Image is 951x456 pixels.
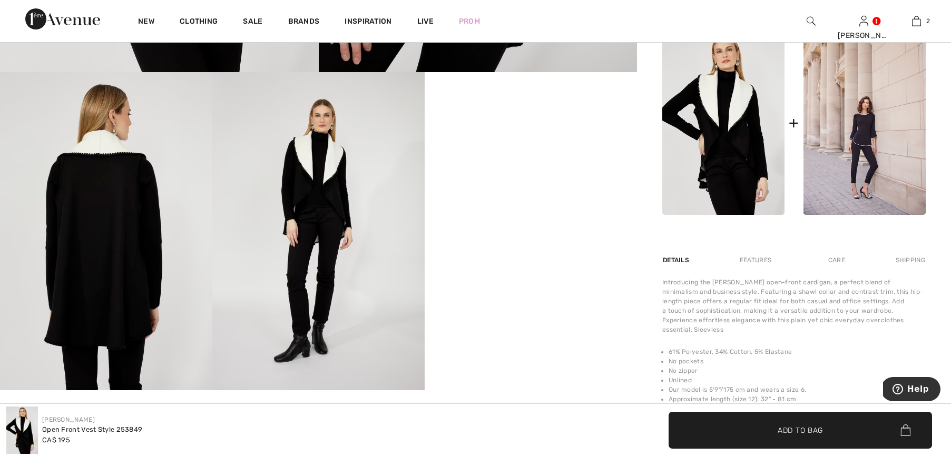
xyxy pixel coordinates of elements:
[669,385,926,394] li: Our model is 5'9"/175 cm and wears a size 6.
[425,72,637,179] video: Your browser does not support the video tag.
[926,16,930,26] span: 2
[417,16,434,27] a: Live
[859,15,868,27] img: My Info
[669,412,932,449] button: Add to Bag
[42,424,142,435] div: Open Front Vest Style 253849
[212,72,425,391] img: Open Front Vest Style 253849. 4
[669,347,926,356] li: 61% Polyester, 34% Cotton, 5% Elastane
[900,424,910,436] img: Bag.svg
[288,17,320,28] a: Brands
[819,251,854,270] div: Care
[243,17,262,28] a: Sale
[669,366,926,375] li: No zipper
[731,251,780,270] div: Features
[345,17,391,28] span: Inspiration
[789,111,799,135] div: +
[6,407,38,454] img: Open Front Vest Style 253849
[180,17,218,28] a: Clothing
[893,251,926,270] div: Shipping
[138,17,154,28] a: New
[662,277,926,334] div: Introducing the [PERSON_NAME] open-front cardigan, a perfect blend of minimalism and business sty...
[838,30,889,41] div: [PERSON_NAME]
[883,377,940,403] iframe: Opens a widget where you can find more information
[662,31,785,215] img: Open Front Vest Style 253849
[859,16,868,26] a: Sign In
[778,424,823,435] span: Add to Bag
[25,8,100,29] img: 1ère Avenue
[459,16,480,27] a: Prom
[662,251,692,270] div: Details
[807,15,816,27] img: search the website
[669,356,926,366] li: No pockets
[669,394,926,404] li: Approximate length (size 12): 32" - 81 cm
[890,15,942,27] a: 2
[669,375,926,385] li: Unlined
[912,15,921,27] img: My Bag
[803,31,926,215] img: High-Waisted Formal Trousers Style 209027
[42,436,70,444] span: CA$ 195
[42,416,95,423] a: [PERSON_NAME]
